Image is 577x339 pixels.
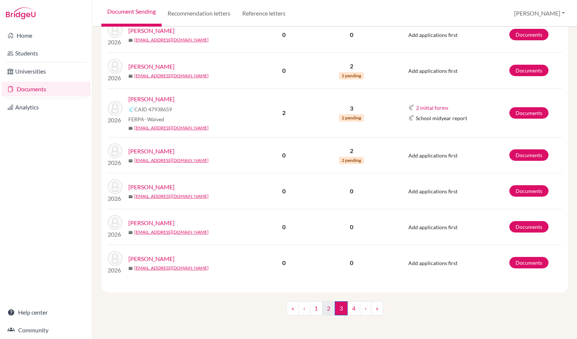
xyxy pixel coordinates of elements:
[128,115,164,123] span: FERPA
[313,187,390,196] p: 0
[128,218,175,227] a: [PERSON_NAME]
[335,301,348,315] span: 3
[408,188,458,194] span: Add applications first
[511,6,568,20] button: [PERSON_NAME]
[509,65,549,76] a: Documents
[144,116,164,122] span: - Waived
[509,257,549,268] a: Documents
[282,67,286,74] b: 0
[1,100,91,115] a: Analytics
[128,126,133,130] span: mail
[108,230,122,239] p: 2026
[108,158,122,167] p: 2026
[108,194,122,203] p: 2026
[509,29,549,40] a: Documents
[282,259,286,266] b: 0
[108,215,122,230] img: Whiting, Parker
[282,152,286,159] b: 0
[108,74,122,82] p: 2026
[108,101,122,116] img: Verri, Francesco
[1,82,91,96] a: Documents
[408,224,458,230] span: Add applications first
[108,116,122,125] p: 2026
[1,305,91,320] a: Help center
[282,223,286,230] b: 0
[408,32,458,38] span: Add applications first
[128,38,133,43] span: mail
[128,183,175,191] a: [PERSON_NAME]
[134,125,209,131] a: [EMAIL_ADDRESS][DOMAIN_NAME]
[134,193,209,200] a: [EMAIL_ADDRESS][DOMAIN_NAME]
[298,301,310,315] a: ‹
[408,68,458,74] span: Add applications first
[416,104,449,112] button: 2 initial forms
[408,152,458,159] span: Add applications first
[313,258,390,267] p: 0
[128,62,175,71] a: [PERSON_NAME]
[509,107,549,119] a: Documents
[128,95,175,104] a: [PERSON_NAME]
[108,143,122,158] img: Walton, Maximilian
[1,46,91,61] a: Students
[509,185,549,197] a: Documents
[408,115,414,121] img: Common App logo
[128,194,133,199] span: mail
[282,187,286,194] b: 0
[313,30,390,39] p: 0
[128,254,175,263] a: [PERSON_NAME]
[313,146,390,155] p: 2
[416,114,467,122] span: School midyear report
[128,159,133,163] span: mail
[1,28,91,43] a: Home
[347,301,360,315] a: 4
[408,260,458,266] span: Add applications first
[134,105,172,113] span: CAID 47938659
[360,301,371,315] a: ›
[108,251,122,266] img: Wu, William
[1,64,91,79] a: Universities
[282,31,286,38] b: 0
[108,266,122,275] p: 2026
[1,323,91,338] a: Community
[509,221,549,233] a: Documents
[108,23,122,38] img: Tzvetkov, Luka
[108,59,122,74] img: Vanderhoof, Kai
[371,301,383,315] a: »
[282,109,286,116] b: 2
[134,265,209,271] a: [EMAIL_ADDRESS][DOMAIN_NAME]
[310,301,323,315] a: 1
[134,229,209,235] a: [EMAIL_ADDRESS][DOMAIN_NAME]
[322,301,335,315] a: 2
[128,74,133,78] span: mail
[128,147,175,156] a: [PERSON_NAME]
[6,7,36,19] img: Bridge-U
[408,105,414,111] img: Common App logo
[509,149,549,161] a: Documents
[313,104,390,113] p: 3
[134,72,209,79] a: [EMAIL_ADDRESS][DOMAIN_NAME]
[287,301,383,321] nav: ...
[339,114,364,122] span: 2 pending
[108,179,122,194] img: Wang, Andy
[134,37,209,43] a: [EMAIL_ADDRESS][DOMAIN_NAME]
[128,230,133,235] span: mail
[134,157,209,164] a: [EMAIL_ADDRESS][DOMAIN_NAME]
[108,38,122,47] p: 2026
[128,106,134,112] img: Common App logo
[313,62,390,71] p: 2
[339,157,364,164] span: 2 pending
[339,72,364,79] span: 2 pending
[313,223,390,231] p: 0
[287,301,299,315] a: «
[128,26,175,35] a: [PERSON_NAME]
[128,266,133,271] span: mail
